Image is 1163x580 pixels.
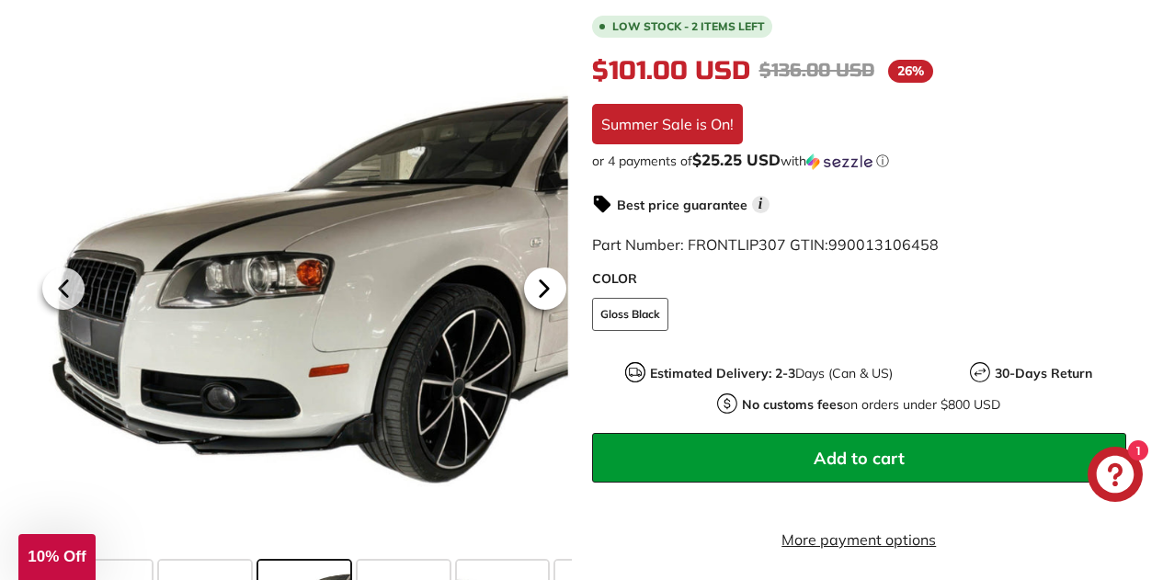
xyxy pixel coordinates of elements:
[995,365,1092,381] strong: 30-Days Return
[592,529,1127,551] a: More payment options
[650,364,893,383] p: Days (Can & US)
[592,235,939,254] span: Part Number: FRONTLIP307 GTIN:
[592,269,1127,289] label: COLOR
[592,433,1127,483] button: Add to cart
[18,534,96,580] div: 10% Off
[592,104,743,144] div: Summer Sale is On!
[814,448,905,469] span: Add to cart
[752,196,770,213] span: i
[1082,447,1148,506] inbox-online-store-chat: Shopify online store chat
[28,548,86,565] span: 10% Off
[650,365,795,381] strong: Estimated Delivery: 2-3
[806,154,872,170] img: Sezzle
[592,152,1127,170] div: or 4 payments of with
[692,150,781,169] span: $25.25 USD
[617,197,747,213] strong: Best price guarantee
[759,59,874,82] span: $136.00 USD
[828,235,939,254] span: 990013106458
[742,395,1000,415] p: on orders under $800 USD
[592,152,1127,170] div: or 4 payments of$25.25 USDwithSezzle Click to learn more about Sezzle
[612,21,765,32] span: Low stock - 2 items left
[592,55,750,86] span: $101.00 USD
[742,396,843,413] strong: No customs fees
[888,60,933,83] span: 26%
